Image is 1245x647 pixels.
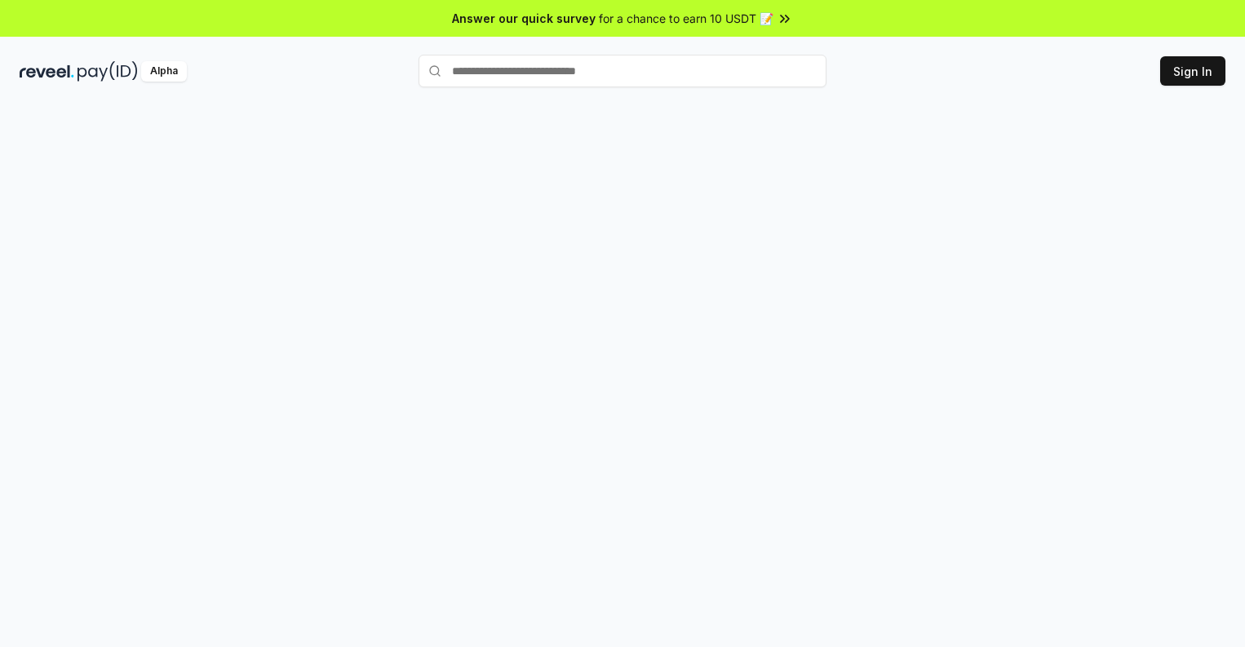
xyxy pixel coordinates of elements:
[452,10,596,27] span: Answer our quick survey
[1160,56,1225,86] button: Sign In
[78,61,138,82] img: pay_id
[599,10,773,27] span: for a chance to earn 10 USDT 📝
[20,61,74,82] img: reveel_dark
[141,61,187,82] div: Alpha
